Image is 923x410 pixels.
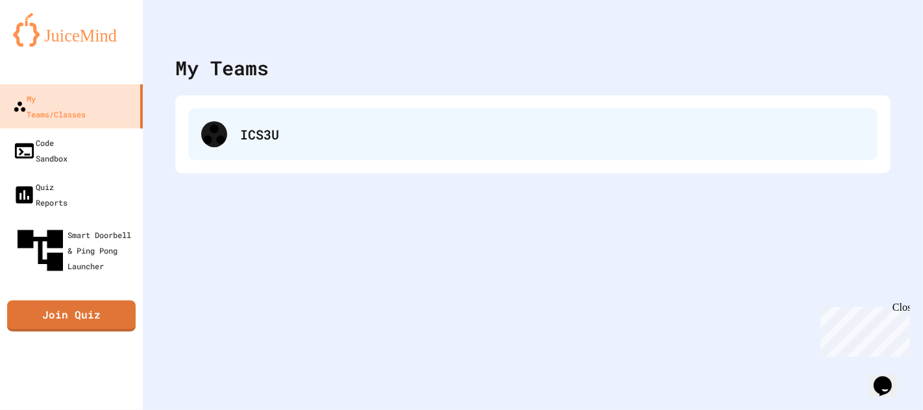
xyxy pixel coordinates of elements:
a: Join Quiz [7,300,136,332]
img: logo-orange.svg [13,13,130,47]
div: My Teams [175,53,269,82]
div: Chat with us now!Close [5,5,90,82]
iframe: chat widget [868,358,910,397]
div: Code Sandbox [13,135,68,166]
iframe: chat widget [815,302,910,357]
div: ICS3U [188,108,878,160]
div: Quiz Reports [13,179,68,210]
div: My Teams/Classes [13,91,86,122]
div: ICS3U [240,125,865,144]
div: Smart Doorbell & Ping Pong Launcher [13,223,138,278]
